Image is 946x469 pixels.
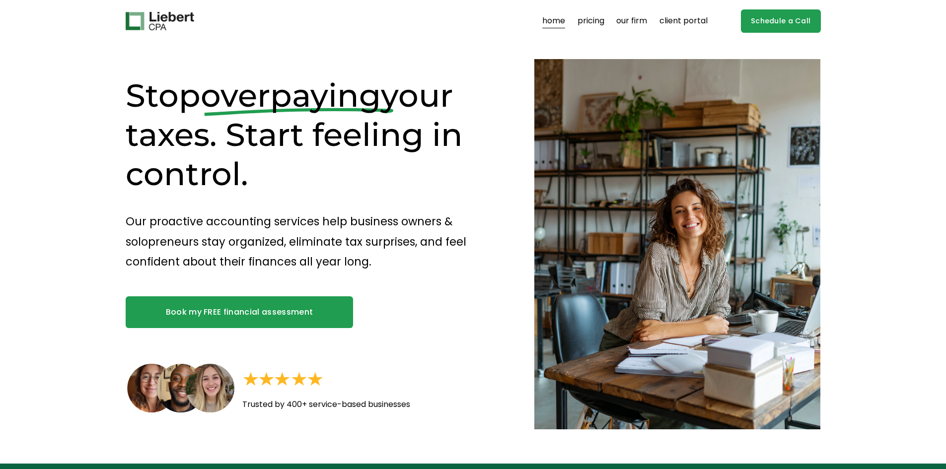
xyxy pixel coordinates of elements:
a: Book my FREE financial assessment [126,296,354,328]
h1: Stop your taxes. Start feeling in control. [126,76,500,194]
a: Schedule a Call [741,9,821,33]
a: home [542,13,565,29]
a: our firm [616,13,647,29]
img: Liebert CPA [126,12,194,31]
p: Trusted by 400+ service-based businesses [242,398,470,412]
span: overpaying [201,76,381,115]
a: pricing [578,13,604,29]
p: Our proactive accounting services help business owners & solopreneurs stay organized, eliminate t... [126,211,500,271]
a: client portal [659,13,708,29]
